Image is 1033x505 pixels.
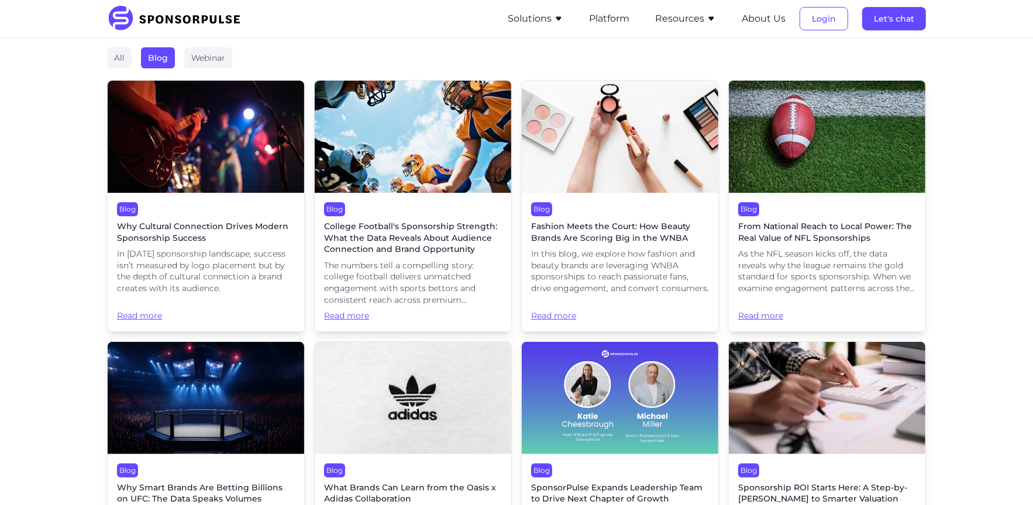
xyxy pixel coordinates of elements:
[589,12,629,26] button: Platform
[324,482,502,505] span: What Brands Can Learn from the Oasis x Adidas Collaboration
[108,342,304,454] img: AI generated image
[107,6,249,32] img: SponsorPulse
[184,47,232,68] div: Webinar
[738,202,759,216] div: Blog
[800,7,848,30] button: Login
[521,80,719,332] a: BlogFashion Meets the Court: How Beauty Brands Are Scoring Big in the WNBAIn this blog, we explor...
[728,80,926,332] a: BlogFrom National Reach to Local Power: The Real Value of NFL SponsorshipsAs the NFL season kicks...
[738,299,916,322] span: Read more
[315,342,511,454] img: Christian Wiediger, courtesy of Unsplash
[975,449,1033,505] iframe: Chat Widget
[531,248,709,294] span: In this blog, we explore how fashion and beauty brands are leveraging WNBA sponsorships to reach ...
[324,221,502,255] span: College Football's Sponsorship Strength: What the Data Reveals About Audience Connection and Bran...
[314,80,512,332] a: BlogCollege Football's Sponsorship Strength: What the Data Reveals About Audience Connection and ...
[324,202,345,216] div: Blog
[738,482,916,505] span: Sponsorship ROI Starts Here: A Step-by-[PERSON_NAME] to Smarter Valuation
[117,299,295,322] span: Read more
[324,464,345,478] div: Blog
[117,248,295,294] span: In [DATE] sponsorship landscape, success isn’t measured by logo placement but by the depth of cul...
[522,81,718,193] img: Image by Curated Lifestyle courtesy of Unsplash
[522,342,718,454] img: Katie Cheesbrough and Michael Miller Join SponsorPulse to Accelerate Strategic Services
[589,13,629,24] a: Platform
[141,47,175,68] div: Blog
[324,310,502,322] span: Read more
[508,12,563,26] button: Solutions
[107,80,305,332] a: BlogWhy Cultural Connection Drives Modern Sponsorship SuccessIn [DATE] sponsorship landscape, suc...
[117,221,295,244] span: Why Cultural Connection Drives Modern Sponsorship Success
[531,482,709,505] span: SponsorPulse Expands Leadership Team to Drive Next Chapter of Growth
[738,464,759,478] div: Blog
[742,12,786,26] button: About Us
[738,248,916,294] span: As the NFL season kicks off, the data reveals why the league remains the gold standard for sports...
[531,221,709,244] span: Fashion Meets the Court: How Beauty Brands Are Scoring Big in the WNBA
[117,482,295,505] span: Why Smart Brands Are Betting Billions on UFC: The Data Speaks Volumes
[862,13,926,24] a: Let's chat
[324,260,502,306] span: The numbers tell a compelling story: college football delivers unmatched engagement with sports b...
[531,299,709,322] span: Read more
[800,13,848,24] a: Login
[742,13,786,24] a: About Us
[729,342,925,454] img: Getty Images courtesy of Unsplash
[117,464,138,478] div: Blog
[107,47,132,68] div: All
[108,81,304,193] img: Neza Dolmo courtesy of Unsplash
[862,7,926,30] button: Let's chat
[729,81,925,193] img: Getty Images courtesy of Unsplash
[531,464,552,478] div: Blog
[738,221,916,244] span: From National Reach to Local Power: The Real Value of NFL Sponsorships
[315,81,511,193] img: Getty Images courtesy of Unsplash
[655,12,716,26] button: Resources
[531,202,552,216] div: Blog
[117,202,138,216] div: Blog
